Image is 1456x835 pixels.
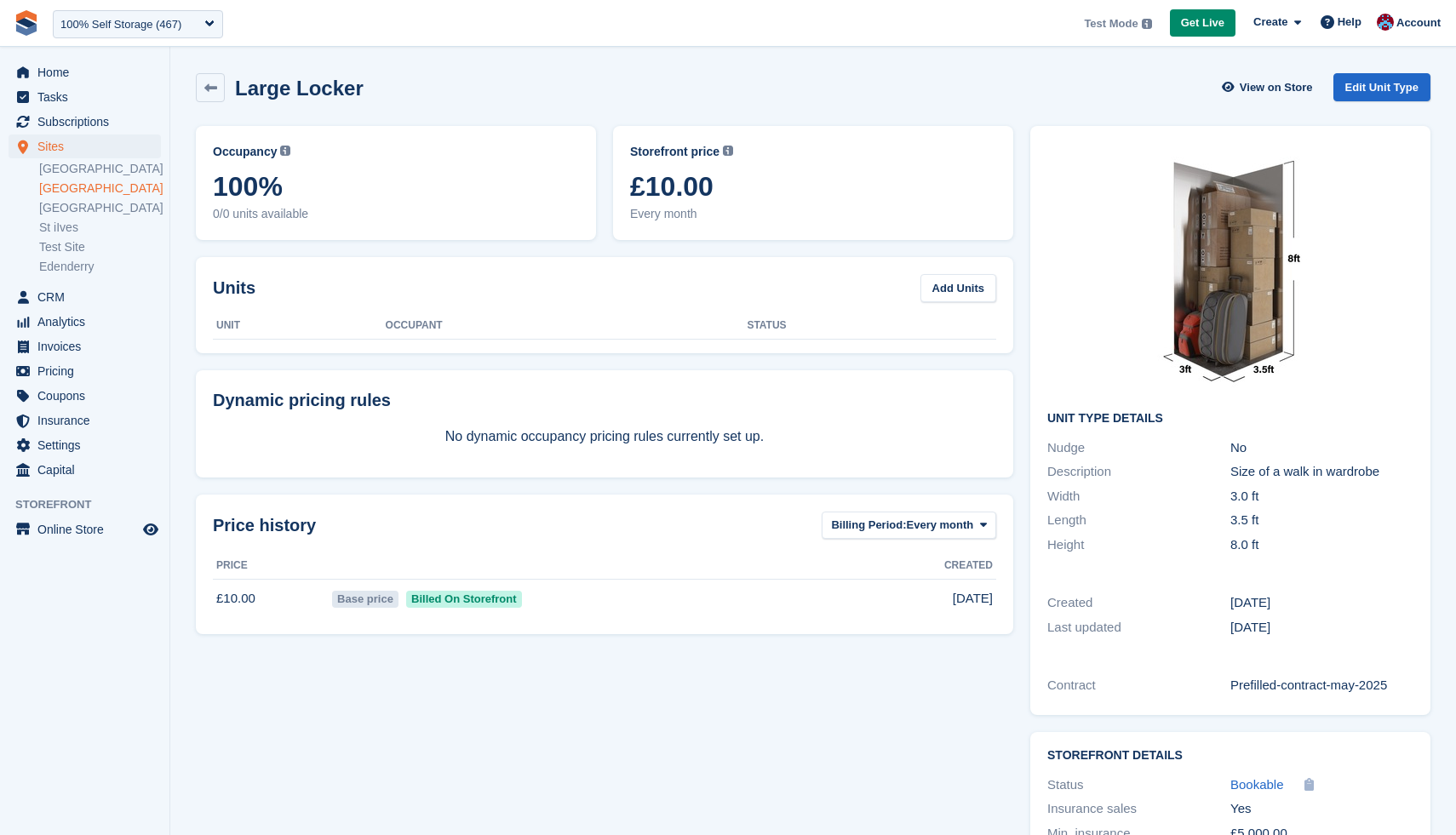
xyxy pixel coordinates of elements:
span: Analytics [37,310,140,334]
span: Bookable [1230,777,1284,792]
a: menu [9,359,161,383]
button: Billing Period: Every month [822,512,996,540]
span: Sites [37,134,140,158]
a: [GEOGRAPHIC_DATA] [39,161,161,177]
div: [DATE] [1230,618,1413,638]
div: 100% Self Storage (467) [60,16,181,33]
div: Size of a walk in wardrobe [1230,462,1413,482]
a: menu [9,85,161,109]
span: Online Store [37,518,140,541]
span: Coupons [37,384,140,408]
span: Help [1338,14,1361,31]
img: icon-info-grey-7440780725fd019a000dd9b08b2336e03edf1995a4989e88bcd33f0948082b44.svg [723,146,733,156]
a: [GEOGRAPHIC_DATA] [39,180,161,197]
span: Home [37,60,140,84]
span: Billed On Storefront [406,591,523,608]
div: Yes [1230,799,1413,819]
a: Test Site [39,239,161,255]
h2: Units [213,275,255,300]
td: £10.00 [213,580,329,617]
a: View on Store [1220,73,1320,101]
span: Occupancy [213,143,277,161]
span: Created [944,558,993,573]
a: menu [9,134,161,158]
span: Pricing [37,359,140,383]
div: 3.0 ft [1230,487,1413,506]
img: stora-icon-8386f47178a22dfd0bd8f6a31ec36ba5ce8667c1dd55bd0f319d3a0aa187defe.svg [14,10,39,36]
a: menu [9,285,161,309]
a: menu [9,60,161,84]
a: Edit Unit Type [1333,73,1430,101]
div: Prefilled-contract-may-2025 [1230,676,1413,695]
div: Created [1047,593,1230,613]
div: Length [1047,511,1230,530]
a: [GEOGRAPHIC_DATA] [39,200,161,216]
span: Every month [630,205,996,223]
a: menu [9,335,161,358]
span: £10.00 [630,171,996,202]
div: Width [1047,487,1230,506]
div: Insurance sales [1047,799,1230,819]
a: Get Live [1170,9,1235,37]
div: Last updated [1047,618,1230,638]
div: Contract [1047,676,1230,695]
a: menu [9,310,161,334]
span: Test Mode [1084,15,1138,32]
span: Create [1253,14,1287,31]
span: Capital [37,458,140,482]
span: Settings [37,433,140,457]
span: CRM [37,285,140,309]
span: 0/0 units available [213,205,579,223]
a: menu [9,458,161,482]
img: icon-info-grey-7440780725fd019a000dd9b08b2336e03edf1995a4989e88bcd33f0948082b44.svg [1142,19,1152,29]
img: David Hughes [1377,14,1394,31]
div: No [1230,438,1413,458]
th: Occupant [386,312,748,340]
span: Insurance [37,409,140,432]
span: Account [1396,14,1441,31]
span: 100% [213,171,579,202]
a: Edenderry [39,259,161,275]
span: Base price [332,591,399,608]
span: Tasks [37,85,140,109]
a: menu [9,433,161,457]
a: menu [9,384,161,408]
span: Every month [907,517,974,534]
a: menu [9,110,161,134]
div: Status [1047,775,1230,795]
div: Description [1047,462,1230,482]
h2: Large Locker [235,77,364,100]
span: Storefront price [630,143,719,161]
span: Subscriptions [37,110,140,134]
span: Invoices [37,335,140,358]
span: View on Store [1240,79,1313,96]
th: Unit [213,312,386,340]
h2: Unit Type details [1047,412,1413,426]
h2: Storefront Details [1047,749,1413,763]
img: icon-info-grey-7440780725fd019a000dd9b08b2336e03edf1995a4989e88bcd33f0948082b44.svg [280,146,290,156]
div: 8.0 ft [1230,535,1413,555]
a: Bookable [1230,775,1284,795]
img: Locker%20Large%20-%20Imperial.jpg [1103,143,1358,398]
a: Preview store [140,519,161,540]
div: Nudge [1047,438,1230,458]
span: [DATE] [953,589,993,609]
a: Add Units [920,274,996,302]
div: [DATE] [1230,593,1413,613]
span: Storefront [15,496,169,513]
div: Dynamic pricing rules [213,387,996,413]
span: Billing Period: [831,517,906,534]
th: Status [747,312,996,340]
span: Price history [213,512,316,538]
a: menu [9,518,161,541]
span: Get Live [1181,14,1224,31]
div: Height [1047,535,1230,555]
p: No dynamic occupancy pricing rules currently set up. [213,426,996,447]
a: menu [9,409,161,432]
th: Price [213,552,329,580]
div: 3.5 ft [1230,511,1413,530]
a: St iIves [39,220,161,236]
